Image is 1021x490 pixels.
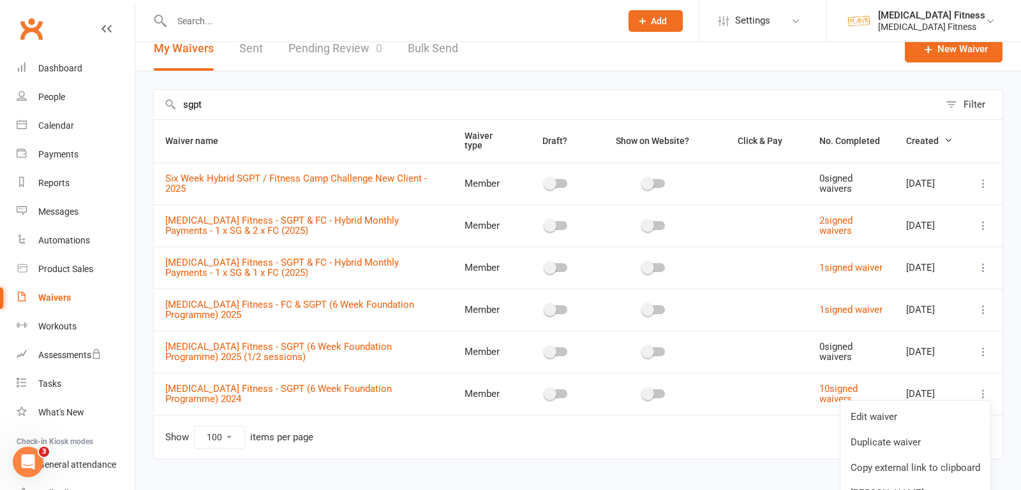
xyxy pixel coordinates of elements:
[38,407,84,417] div: What's New
[17,398,135,427] a: What's New
[239,27,263,71] a: Sent
[453,289,519,331] td: Member
[895,373,964,415] td: [DATE]
[17,341,135,370] a: Assessments
[905,36,1002,62] a: New Waiver
[629,10,683,32] button: Add
[819,173,853,195] span: 0 signed waivers
[165,383,392,405] a: [MEDICAL_DATA] Fitness - SGPT (6 Week Foundation Programme) 2024
[408,27,458,71] a: Bulk Send
[15,13,47,45] a: Clubworx
[878,21,985,32] div: [MEDICAL_DATA] Fitness
[165,136,232,146] span: Waiver name
[154,27,214,71] button: My Waivers
[939,90,1002,119] button: Filter
[38,321,77,331] div: Workouts
[17,54,135,83] a: Dashboard
[819,304,883,315] a: 1signed waiver
[735,6,770,35] span: Settings
[840,429,990,455] a: Duplicate waiver
[38,459,116,470] div: General attendance
[376,41,382,55] span: 0
[38,378,61,389] div: Tasks
[17,255,135,284] a: Product Sales
[808,120,895,162] th: No. Completed
[17,112,135,140] a: Calendar
[38,92,65,102] div: People
[651,16,667,26] span: Add
[38,63,82,73] div: Dashboard
[453,373,519,415] td: Member
[738,136,782,146] span: Click & Pay
[819,341,853,363] span: 0 signed waivers
[453,205,519,247] td: Member
[819,262,883,273] a: 1signed waiver
[895,331,964,373] td: [DATE]
[38,350,101,360] div: Assessments
[906,133,953,148] button: Created
[453,331,519,373] td: Member
[165,257,399,279] a: [MEDICAL_DATA] Fitness - SGPT & FC - Hybrid Monthly Payments - 1 x SG & 1 x FC (2025)
[726,133,796,148] button: Click & Pay
[846,8,872,34] img: thumb_image1569280052.png
[165,426,313,449] div: Show
[819,215,853,237] a: 2signed waivers
[878,10,985,21] div: [MEDICAL_DATA] Fitness
[38,235,90,245] div: Automations
[38,120,74,131] div: Calendar
[906,136,953,146] span: Created
[964,97,985,112] div: Filter
[17,169,135,198] a: Reports
[840,404,990,429] a: Edit waiver
[168,12,612,30] input: Search...
[165,215,399,237] a: [MEDICAL_DATA] Fitness - SGPT & FC - Hybrid Monthly Payments - 1 x SG & 2 x FC (2025)
[840,455,990,480] a: Copy external link to clipboard
[38,178,70,188] div: Reports
[17,284,135,312] a: Waivers
[17,226,135,255] a: Automations
[17,312,135,341] a: Workouts
[895,162,964,205] td: [DATE]
[604,133,703,148] button: Show on Website?
[453,247,519,289] td: Member
[895,247,964,289] td: [DATE]
[453,162,519,205] td: Member
[165,173,427,195] a: Six Week Hybrid SGPT / Fitness Camp Challenge New Client - 2025
[165,341,392,363] a: [MEDICAL_DATA] Fitness - SGPT (6 Week Foundation Programme) 2025 (1/2 sessions)
[453,120,519,162] th: Waiver type
[154,90,939,119] input: Search by name
[616,136,689,146] span: Show on Website?
[250,432,313,443] div: items per page
[13,447,43,477] iframe: Intercom live chat
[17,83,135,112] a: People
[895,205,964,247] td: [DATE]
[38,264,93,274] div: Product Sales
[288,27,382,71] a: Pending Review0
[17,370,135,398] a: Tasks
[531,133,581,148] button: Draft?
[165,133,232,148] button: Waiver name
[38,292,71,303] div: Waivers
[17,450,135,479] a: General attendance kiosk mode
[38,149,78,159] div: Payments
[819,383,858,405] a: 10signed waivers
[895,289,964,331] td: [DATE]
[17,140,135,169] a: Payments
[165,299,414,321] a: [MEDICAL_DATA] Fitness - FC & SGPT (6 Week Foundation Programme) 2025
[39,447,49,457] span: 3
[38,206,78,217] div: Messages
[542,136,567,146] span: Draft?
[17,198,135,226] a: Messages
